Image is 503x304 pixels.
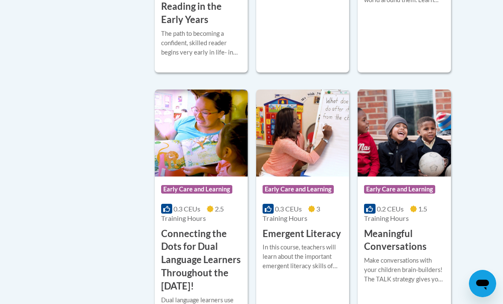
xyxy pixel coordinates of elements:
[364,185,435,194] span: Early Care and Learning
[263,243,343,271] div: In this course, teachers will learn about the important emergent literacy skills of phonemic awar...
[256,90,349,177] img: Course Logo
[358,90,451,177] img: Course Logo
[161,227,241,293] h3: Connecting the Dots for Dual Language Learners Throughout the [DATE]!
[173,205,200,213] span: 0.3 CEUs
[161,29,241,57] div: The path to becoming a confident, skilled reader begins very early in life- in fact, even before ...
[364,227,444,254] h3: Meaningful Conversations
[469,270,496,297] iframe: Button to launch messaging window
[377,205,404,213] span: 0.2 CEUs
[263,227,341,240] h3: Emergent Literacy
[275,205,302,213] span: 0.3 CEUs
[155,90,248,177] img: Course Logo
[161,185,232,194] span: Early Care and Learning
[364,205,427,222] span: 1.5 Training Hours
[161,205,224,222] span: 2.5 Training Hours
[263,205,320,222] span: 3 Training Hours
[364,256,444,284] div: Make conversations with your children brain-builders! The TALK strategy gives you the power to en...
[263,185,334,194] span: Early Care and Learning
